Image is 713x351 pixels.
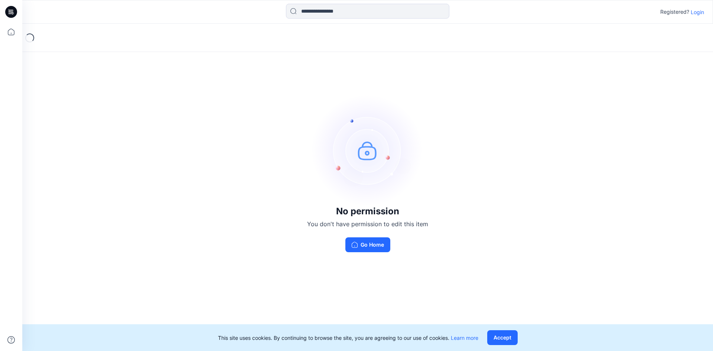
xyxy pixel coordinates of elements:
button: Go Home [345,237,390,252]
button: Accept [487,330,518,345]
img: no-perm.svg [312,95,423,206]
p: Registered? [660,7,689,16]
p: You don't have permission to edit this item [307,220,428,228]
p: Login [691,8,704,16]
p: This site uses cookies. By continuing to browse the site, you are agreeing to our use of cookies. [218,334,478,342]
h3: No permission [307,206,428,217]
a: Learn more [451,335,478,341]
